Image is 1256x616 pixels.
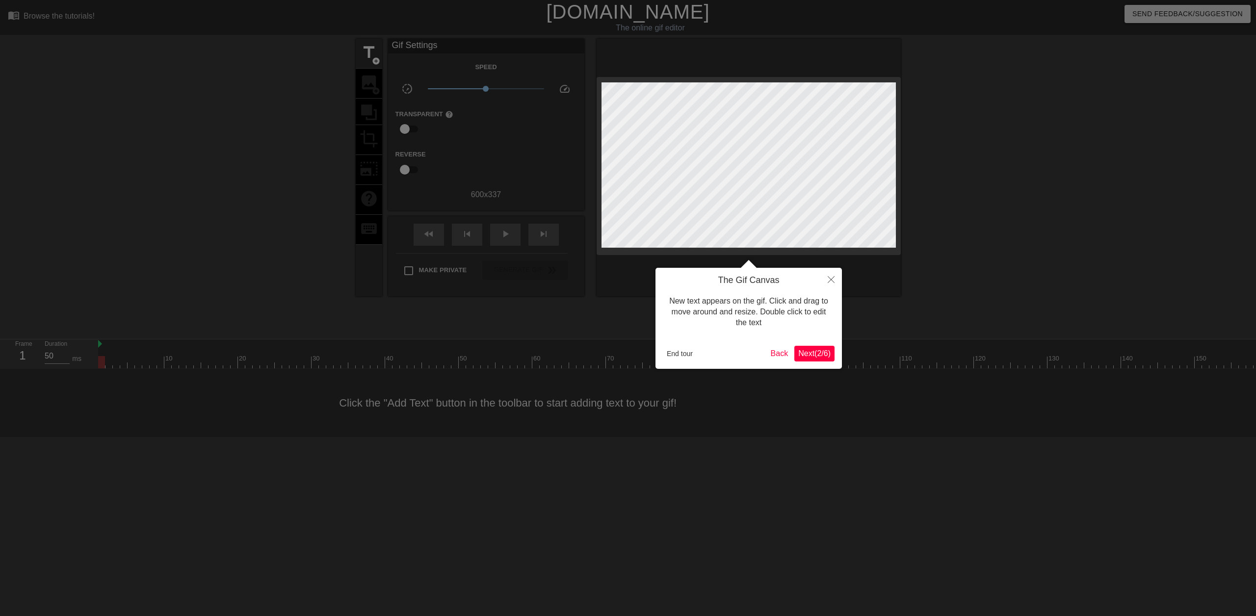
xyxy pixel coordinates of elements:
span: Next ( 2 / 6 ) [798,349,831,358]
button: End tour [663,346,697,361]
button: Close [820,268,842,290]
div: New text appears on the gif. Click and drag to move around and resize. Double click to edit the text [663,286,835,338]
button: Next [794,346,835,361]
button: Back [767,346,792,361]
h4: The Gif Canvas [663,275,835,286]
